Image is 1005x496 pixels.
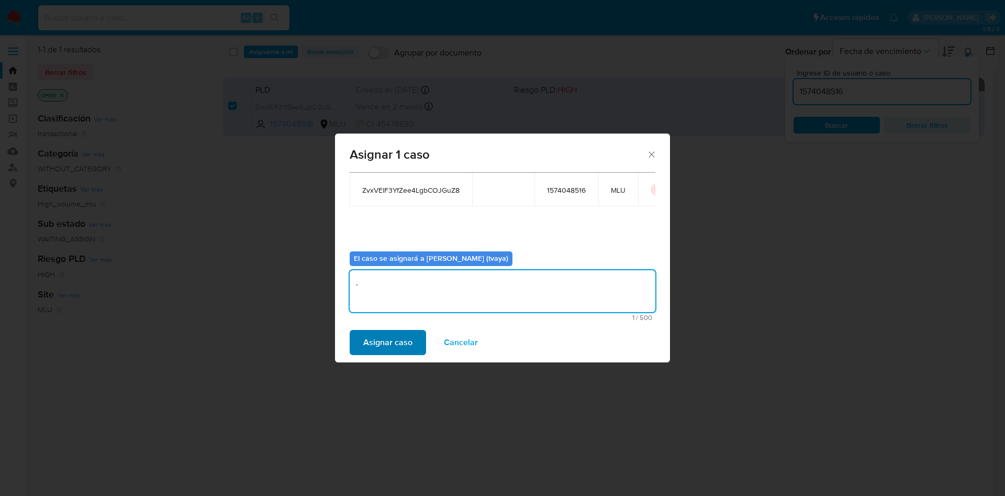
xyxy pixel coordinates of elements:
span: Máximo 500 caracteres [353,314,652,321]
span: Asignar 1 caso [350,148,646,161]
span: 1574048516 [547,185,586,195]
span: ZvxVElF3YfZee4LgbCOJGuZ8 [362,185,460,195]
span: Asignar caso [363,331,412,354]
span: Cancelar [444,331,478,354]
button: icon-button [651,183,663,196]
button: Cerrar ventana [646,149,656,159]
span: MLU [611,185,626,195]
b: El caso se asignará a [PERSON_NAME] (tvaya) [354,253,508,263]
div: assign-modal [335,134,670,362]
button: Asignar caso [350,330,426,355]
button: Cancelar [430,330,492,355]
textarea: . [350,270,655,312]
